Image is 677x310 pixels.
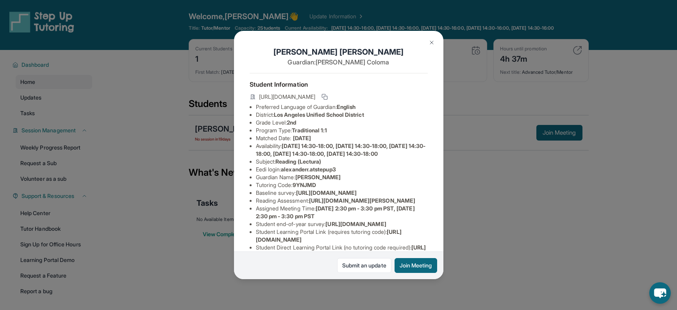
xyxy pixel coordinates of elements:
li: Reading Assessment : [256,197,428,205]
span: [URL][DOMAIN_NAME] [296,189,357,196]
span: [PERSON_NAME] [295,174,341,180]
h1: [PERSON_NAME] [PERSON_NAME] [250,46,428,57]
button: chat-button [649,282,671,304]
li: Eedi login : [256,166,428,173]
li: Tutoring Code : [256,181,428,189]
li: Student end-of-year survey : [256,220,428,228]
img: Close Icon [429,39,435,46]
li: Program Type: [256,126,428,134]
span: Los Angeles Unified School District [274,111,364,118]
span: [DATE] 2:30 pm - 3:30 pm PST, [DATE] 2:30 pm - 3:30 pm PST [256,205,415,219]
span: 9YNJMD [293,182,316,188]
li: Matched Date: [256,134,428,142]
button: Copy link [320,92,329,102]
li: Student Direct Learning Portal Link (no tutoring code required) : [256,244,428,259]
span: 2nd [287,119,296,126]
li: Subject : [256,158,428,166]
li: Student Learning Portal Link (requires tutoring code) : [256,228,428,244]
span: English [337,103,356,110]
span: [DATE] 14:30-18:00, [DATE] 14:30-18:00, [DATE] 14:30-18:00, [DATE] 14:30-18:00, [DATE] 14:30-18:00 [256,143,426,157]
span: [URL][DOMAIN_NAME] [259,93,315,101]
li: Preferred Language of Guardian: [256,103,428,111]
p: Guardian: [PERSON_NAME] Coloma [250,57,428,67]
a: Submit an update [337,258,391,273]
li: District: [256,111,428,119]
span: [URL][DOMAIN_NAME][PERSON_NAME] [309,197,415,204]
li: Assigned Meeting Time : [256,205,428,220]
button: Join Meeting [395,258,437,273]
span: Reading (Lectura) [275,158,321,165]
li: Baseline survey : [256,189,428,197]
span: alexanderr.atstepup3 [281,166,336,173]
li: Grade Level: [256,119,428,126]
li: Availability: [256,142,428,158]
li: Guardian Name : [256,173,428,181]
span: Traditional 1:1 [292,127,327,134]
span: [URL][DOMAIN_NAME] [325,221,386,227]
h4: Student Information [250,80,428,89]
span: [DATE] [293,135,311,141]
